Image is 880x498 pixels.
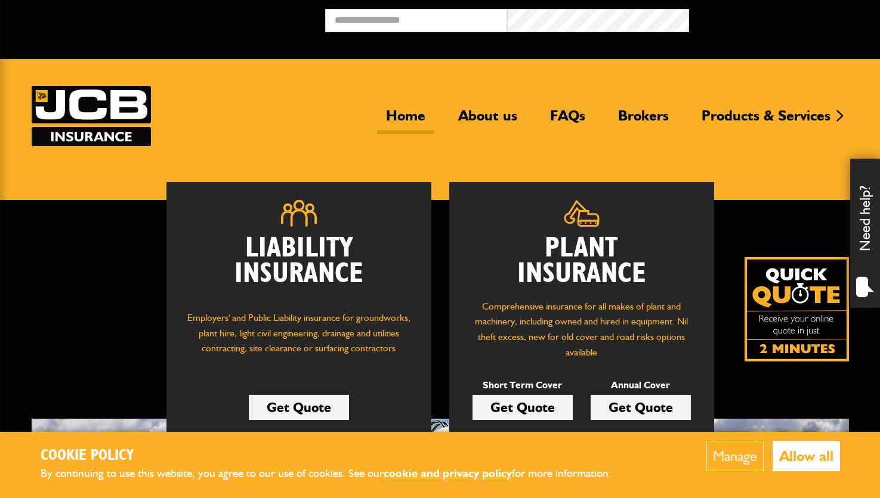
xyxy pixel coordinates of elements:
[745,257,849,361] a: Get your insurance quote isn just 2-minutes
[32,86,151,146] img: JCB Insurance Services logo
[184,236,413,299] h2: Liability Insurance
[377,107,434,134] a: Home
[591,378,691,393] p: Annual Cover
[541,107,594,134] a: FAQs
[184,310,413,367] p: Employers' and Public Liability insurance for groundworks, plant hire, light civil engineering, d...
[745,257,849,361] img: Quick Quote
[449,107,526,134] a: About us
[591,395,691,420] a: Get Quote
[467,299,696,360] p: Comprehensive insurance for all makes of plant and machinery, including owned and hired in equipm...
[249,395,349,420] a: Get Quote
[384,466,512,480] a: cookie and privacy policy
[473,378,573,393] p: Short Term Cover
[32,86,151,146] a: JCB Insurance Services
[706,441,764,471] button: Manage
[850,159,880,308] div: Need help?
[609,107,678,134] a: Brokers
[467,236,696,287] h2: Plant Insurance
[693,107,839,134] a: Products & Services
[773,441,840,471] button: Allow all
[473,395,573,420] a: Get Quote
[41,447,631,465] h2: Cookie Policy
[41,465,631,483] p: By continuing to use this website, you agree to our use of cookies. See our for more information.
[689,9,871,27] button: Broker Login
